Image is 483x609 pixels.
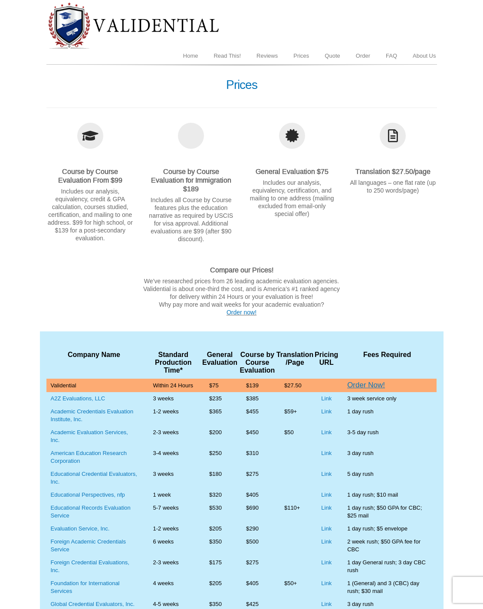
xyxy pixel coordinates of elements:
td: $235 [201,392,238,405]
p: Includes our analysis, equivalency, credit & GPA calculation, courses studied, certification, and... [46,187,135,242]
a: Read This! [206,48,249,64]
a: About Us [405,48,444,64]
div: Company Name [51,351,138,359]
th: Standard Production Time* [145,347,202,379]
th: Translation /Page [276,347,313,379]
td: $59+ [276,405,313,426]
td: $110+ [276,501,313,522]
strong: Course by Course Evaluation From $99 [58,168,122,184]
td: $500 [238,535,276,556]
td: $405 [238,488,276,501]
td: $175 [201,556,238,577]
a: American Education Research Corporation [51,450,127,464]
a: Foreign Credential Evaluations, Inc. [51,559,129,573]
a: Link [321,395,332,402]
td: 1 day General rush; 3 day CBC rush [339,556,437,577]
td: $290 [238,522,276,535]
a: Link [321,408,332,415]
a: Link [321,450,332,456]
th: General Evaluation [201,347,238,379]
td: 3 weeks [145,468,202,488]
td: 1 week [145,488,202,501]
td: $530 [201,501,238,522]
a: Evaluation Service, Inc. [51,525,110,532]
a: Order [348,48,378,64]
a: Prices [286,48,317,64]
div: Fees Required [339,351,435,359]
td: 1 (General) and 3 (CBC) day rush; $30 mail [339,577,437,598]
a: Order now! [227,309,256,316]
td: $250 [201,447,238,468]
a: Link [321,559,332,566]
td: $365 [201,405,238,426]
td: 1 day rush; $50 GPA for CBC; $25 mail [339,501,437,522]
td: $350 [201,535,238,556]
td: $310 [238,447,276,468]
td: $320 [201,488,238,501]
td: Within 24 Hours [145,379,202,392]
strong: Translation $27.50/page [355,168,430,175]
td: 1 day rush; $5 envelope [339,522,437,535]
td: 2-3 weeks [145,426,202,447]
a: Reviews [249,48,286,64]
a: Quote [317,48,348,64]
th: Course by Course Evaluation [238,347,276,379]
a: Link [321,525,332,532]
td: 3 week service only [339,392,437,405]
a: Link [321,471,332,477]
td: $690 [238,501,276,522]
h1: Prices [46,78,437,92]
td: 6 weeks [145,535,202,556]
td: $205 [201,577,238,598]
td: 3-4 weeks [145,447,202,468]
a: Educational Credential Evaluators, Inc. [51,471,137,485]
a: Global Credential Evaluators, Inc. [51,601,135,607]
td: 5 day rush [339,468,437,488]
td: Validential [46,379,145,392]
a: Foreign Academic Credentials Service [51,538,126,553]
strong: Compare our Prices! [210,266,273,274]
a: Link [321,429,332,435]
a: Academic Evaluation Services, Inc. [51,429,128,443]
td: 3 weeks [145,392,202,405]
td: 2 week rush; $50 GPA fee for CBC [339,535,437,556]
a: Link [321,491,332,498]
a: FAQ [378,48,405,64]
td: $405 [238,577,276,598]
td: $200 [201,426,238,447]
th: Pricing URL [313,347,339,379]
td: $50+ [276,577,313,598]
td: 1-2 weeks [145,522,202,535]
a: Academic Credentials Evaluation Institute, Inc. [51,408,134,422]
p: Includes our analysis, equivalency, certification, and mailing to one address (mailing excluded f... [248,179,336,218]
td: $275 [238,556,276,577]
td: $455 [238,405,276,426]
a: A2Z Evaluations, LLC [51,395,105,402]
a: Educational Records Evaluation Service [51,504,131,519]
td: $27.50 [276,379,313,392]
td: $275 [238,468,276,488]
td: 5-7 weeks [145,501,202,522]
td: 2-3 weeks [145,556,202,577]
td: 3-5 day rush [339,426,437,447]
strong: General Evaluation $75 [256,168,329,175]
td: $50 [276,426,313,447]
td: $385 [238,392,276,405]
a: Educational Perspectives, nfp [51,491,125,498]
p: Includes all Course by Course features plus the education narrative as required by USCIS for visa... [147,196,235,243]
a: Link [321,538,332,545]
td: $180 [201,468,238,488]
td: 3 day rush [339,447,437,468]
td: $205 [201,522,238,535]
p: We’ve researched prices from 26 leading academic evaluation agencies. Validential is about one-th... [46,277,437,316]
td: 4 weeks [145,577,202,598]
strong: Course by Course Evaluation for Immigration $189 [151,168,231,193]
td: 1 day rush; $10 mail [339,488,437,501]
p: All languages – one flat rate (up to 250 words/page) [349,179,437,194]
td: $75 [201,379,238,392]
img: Diploma Evaluation Service [46,2,220,49]
a: Home [175,48,206,64]
td: $139 [238,379,276,392]
a: Link [321,580,332,586]
td: 1-2 weeks [145,405,202,426]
